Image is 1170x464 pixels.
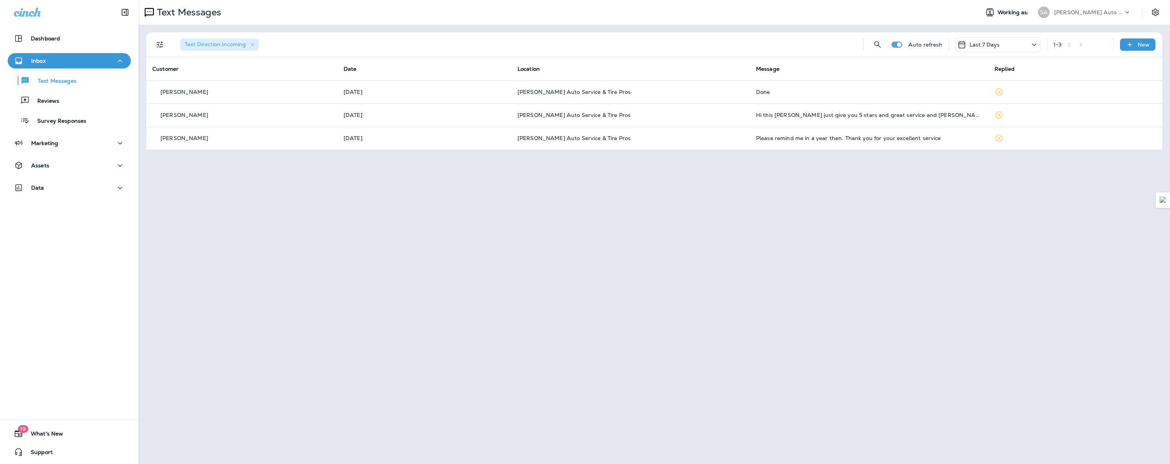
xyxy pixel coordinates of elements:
div: Please remind me in a year then. Thank you for your excellent service [756,135,982,141]
div: Hi this Ford yamamoto just give you 5 stars and great service and Luis Flores thank [756,112,982,118]
button: Inbox [8,53,131,68]
span: Text Direction : Incoming [185,41,246,48]
button: Survey Responses [8,112,131,129]
span: [PERSON_NAME] Auto Service & Tire Pros [517,135,631,142]
span: Date [344,65,357,72]
span: 19 [18,425,28,433]
img: Detect Auto [1160,197,1167,204]
p: Text Messages [30,78,77,85]
p: New [1138,42,1150,48]
p: Sep 11, 2025 11:06 AM [344,112,505,118]
p: [PERSON_NAME] Auto Service & Tire Pros [1054,9,1123,15]
p: Data [31,185,44,191]
button: Settings [1148,5,1162,19]
button: Text Messages [8,72,131,88]
p: Sep 12, 2025 08:44 AM [344,89,505,95]
span: Replied [995,65,1015,72]
div: SA [1038,7,1050,18]
p: Auto refresh [908,42,943,48]
button: Filters [152,37,168,52]
span: Message [756,65,779,72]
span: Working as: [998,9,1030,16]
span: Support [23,449,53,458]
p: Reviews [30,98,59,105]
p: [PERSON_NAME] [160,89,208,95]
button: 19What's New [8,426,131,441]
button: Dashboard [8,31,131,46]
p: Inbox [31,58,46,64]
p: [PERSON_NAME] [160,135,208,141]
p: Sep 10, 2025 09:49 AM [344,135,505,141]
p: [PERSON_NAME] [160,112,208,118]
span: Location [517,65,540,72]
p: Last 7 Days [970,42,1000,48]
div: 1 - 3 [1053,42,1062,48]
div: Done [756,89,982,95]
button: Support [8,444,131,460]
button: Assets [8,158,131,173]
span: [PERSON_NAME] Auto Service & Tire Pros [517,112,631,119]
p: Assets [31,162,49,169]
button: Collapse Sidebar [114,5,136,20]
button: Reviews [8,92,131,108]
p: Dashboard [31,35,60,42]
p: Text Messages [154,7,221,18]
button: Search Messages [870,37,885,52]
span: Customer [152,65,179,72]
span: [PERSON_NAME] Auto Service & Tire Pros [517,88,631,95]
div: Text Direction:Incoming [180,38,259,51]
p: Survey Responses [30,118,86,125]
button: Data [8,180,131,195]
span: What's New [23,431,63,440]
p: Marketing [31,140,58,146]
button: Marketing [8,135,131,151]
